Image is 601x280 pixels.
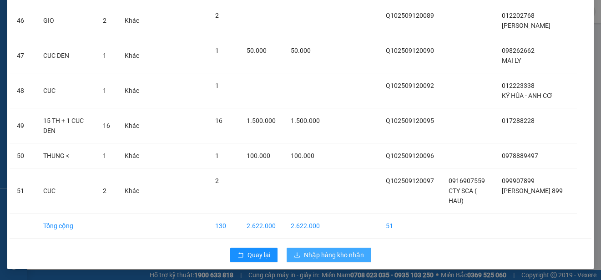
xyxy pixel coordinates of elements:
span: MAI LY [502,57,521,64]
span: 1 [215,152,219,159]
span: Quay lại [247,250,270,260]
td: 51 [10,168,36,214]
span: 2 [103,187,106,194]
td: CUC [36,73,96,108]
span: Q102509120096 [386,152,434,159]
span: 099907899 [502,177,535,184]
td: Tổng cộng [36,214,96,239]
button: rollbackQuay lại [230,248,278,262]
span: 16 [215,117,222,124]
td: 15 TH + 1 CUC DEN [36,108,96,143]
span: 1 [103,87,106,94]
span: 100.000 [247,152,270,159]
span: 017288228 [502,117,535,124]
td: Khác [117,168,146,214]
span: 1.500.000 [291,117,320,124]
span: 1 [103,52,106,59]
td: 51 [379,214,441,239]
button: downloadNhập hàng kho nhận [287,248,371,262]
span: CTY SCA ( HAU) [449,187,477,204]
span: Q102509120090 [386,47,434,54]
span: 100.000 [291,152,314,159]
td: Khác [117,38,146,73]
span: 1 [215,47,219,54]
span: 098262662 [502,47,535,54]
span: 50.000 [247,47,267,54]
span: KÝ HÚA - ANH CƠ [502,92,553,99]
td: CUC DEN [36,38,96,73]
td: 48 [10,73,36,108]
td: 130 [208,214,239,239]
td: CUC [36,168,96,214]
span: [PERSON_NAME] [502,22,550,29]
span: Q102509120092 [386,82,434,89]
td: 47 [10,38,36,73]
span: 1 [215,82,219,89]
span: 012223338 [502,82,535,89]
td: 46 [10,3,36,38]
span: 1.500.000 [247,117,276,124]
span: rollback [237,252,244,259]
span: 0978889497 [502,152,538,159]
td: Khác [117,73,146,108]
td: 49 [10,108,36,143]
td: 50 [10,143,36,168]
td: GIO [36,3,96,38]
span: 50.000 [291,47,311,54]
span: Nhập hàng kho nhận [304,250,364,260]
span: [PERSON_NAME] 899 [502,187,563,194]
td: 2.622.000 [283,214,327,239]
span: 2 [215,177,219,184]
td: THUNG < [36,143,96,168]
span: 2 [103,17,106,24]
td: Khác [117,108,146,143]
span: Q102509120089 [386,12,434,19]
td: Khác [117,143,146,168]
td: Khác [117,3,146,38]
span: 16 [103,122,110,129]
span: 0916907559 [449,177,485,184]
span: 2 [215,12,219,19]
span: 1 [103,152,106,159]
span: Q102509120095 [386,117,434,124]
span: Q102509120097 [386,177,434,184]
span: download [294,252,300,259]
td: 2.622.000 [239,214,283,239]
span: 012202768 [502,12,535,19]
